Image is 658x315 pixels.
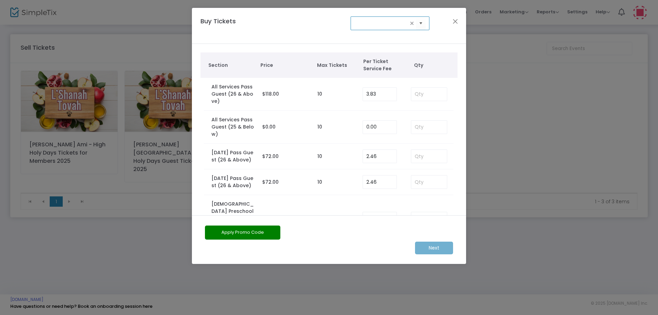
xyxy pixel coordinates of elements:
input: Qty [411,175,447,189]
label: 10 [317,179,322,186]
span: Per Ticket Service Fee [363,58,403,72]
input: Enter Service Fee [363,175,397,189]
span: $0.00 [262,123,276,130]
input: Qty [411,88,447,101]
span: clear [408,19,416,27]
label: [DEMOGRAPHIC_DATA] Preschool and K-6 Services only (26 and above) [211,201,256,237]
label: 10 [317,123,322,131]
span: $18.00 [262,215,277,222]
input: Qty [411,150,447,163]
input: Qty [411,121,447,134]
span: $72.00 [262,179,279,185]
label: All Services Pass Guest (25 & Below) [211,116,256,138]
input: Enter Service Fee [363,150,397,163]
input: Select an event [357,20,408,27]
span: $118.00 [262,90,279,97]
h4: Buy Tickets [197,16,261,35]
input: Qty [411,212,447,225]
button: Close [451,17,460,26]
label: All Services Pass Guest (26 & Above) [211,83,256,105]
span: Qty [414,62,454,69]
span: Section [208,62,254,69]
label: 10 [317,90,322,98]
button: Apply Promo Code [205,226,280,240]
span: Max Tickets [317,62,356,69]
input: Enter Service Fee [363,88,397,101]
input: Enter Service Fee [363,212,397,225]
label: [DATE] Pass Guest (26 & Above) [211,175,256,189]
label: 10 [317,215,322,222]
span: Price [260,62,310,69]
input: Enter Service Fee [363,121,397,134]
span: $72.00 [262,153,279,160]
label: [DATE] Pass Guest (26 & Above) [211,149,256,163]
label: 10 [317,153,322,160]
button: Select [416,16,426,30]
